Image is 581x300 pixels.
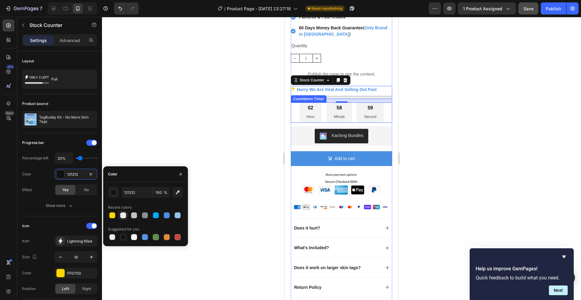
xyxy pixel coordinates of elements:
div: Beta [5,111,15,116]
div: Icon [22,223,29,229]
div: 58 [49,88,60,94]
div: Lightning filled [67,239,96,244]
p: Return Policy [9,268,37,273]
span: Need republishing [311,6,342,11]
div: Icon [22,238,29,244]
img: product feature img [25,113,37,126]
div: Color [108,171,117,177]
div: Quantity [6,24,107,33]
button: Kaching Bundles [30,112,84,126]
p: TagBuddy Kit - No More Skin Tags [39,115,95,124]
span: Right [82,286,91,292]
img: KachingBundles.png [35,116,42,123]
span: No [84,187,89,193]
div: Layout [22,58,34,64]
button: Show more [22,200,97,211]
input: quantity [15,37,28,45]
button: decrement [6,37,15,45]
strong: 60 Days Money Back Guarantee [14,8,78,13]
span: Yes [62,187,68,193]
strong: Does it work on larger skin tags? [9,248,76,253]
p: Advanced [60,37,80,44]
strong: ) [64,15,66,20]
div: Stock Counter [14,60,41,66]
div: Effect [22,187,32,193]
div: 121212 [67,172,85,177]
img: image_demo.jpg [6,155,107,196]
h2: Help us improve GemPages! [476,265,568,272]
div: 450 [6,64,15,69]
div: Size [22,253,38,261]
p: Hurry We Are Viral And Selling Out Fast [12,69,92,77]
div: 02 [22,88,30,94]
div: Show more [46,203,74,209]
p: Quick feedback to build what you need. [476,275,568,281]
div: Position [22,286,36,292]
div: Kaching Bundles [47,116,79,122]
div: Full [51,72,88,86]
span: Product Page - [DATE] 23:27:18 [227,5,291,12]
span: / [224,5,226,12]
div: Product source [22,101,48,106]
span: % [164,190,167,195]
span: Save [524,6,533,11]
div: 59 [79,88,92,94]
div: Publish [546,5,561,12]
input: Auto [55,153,73,164]
div: Progress bar [22,140,44,145]
p: 7 [40,5,42,12]
button: Add to cart [6,134,107,149]
button: Publish [541,2,566,15]
div: Help us improve GemPages! [476,253,568,295]
div: Percentage left [22,155,48,161]
div: Undo/Redo [114,2,139,15]
strong: What's Included? [9,228,44,233]
p: Stock Counter [29,21,81,29]
p: Settings [30,37,47,44]
p: Second [79,97,92,103]
strong: ( [78,8,80,13]
button: 1 product assigned [458,2,516,15]
div: Recent colors [108,205,132,210]
button: increment [28,37,36,45]
div: Suggested for you [108,227,139,232]
div: Color [22,270,31,276]
button: Hide survey [560,253,568,260]
p: Publish the page to see the content. [6,54,107,60]
div: Countdown Timer [7,79,41,85]
div: FFD700 [67,271,96,276]
button: Next question [549,285,568,295]
button: 7 [2,2,45,15]
span: Left [62,286,69,292]
input: Enter size [66,252,86,262]
div: Add to cart [50,138,71,145]
p: Minute [49,97,60,103]
p: Hour [22,97,30,103]
div: Color [22,171,31,177]
span: 1 product assigned [463,5,502,12]
button: Save [518,2,538,15]
input: Eg: FFFFFF [121,187,153,198]
iframe: Design area [285,17,398,300]
strong: Does it hurt? [9,209,35,214]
